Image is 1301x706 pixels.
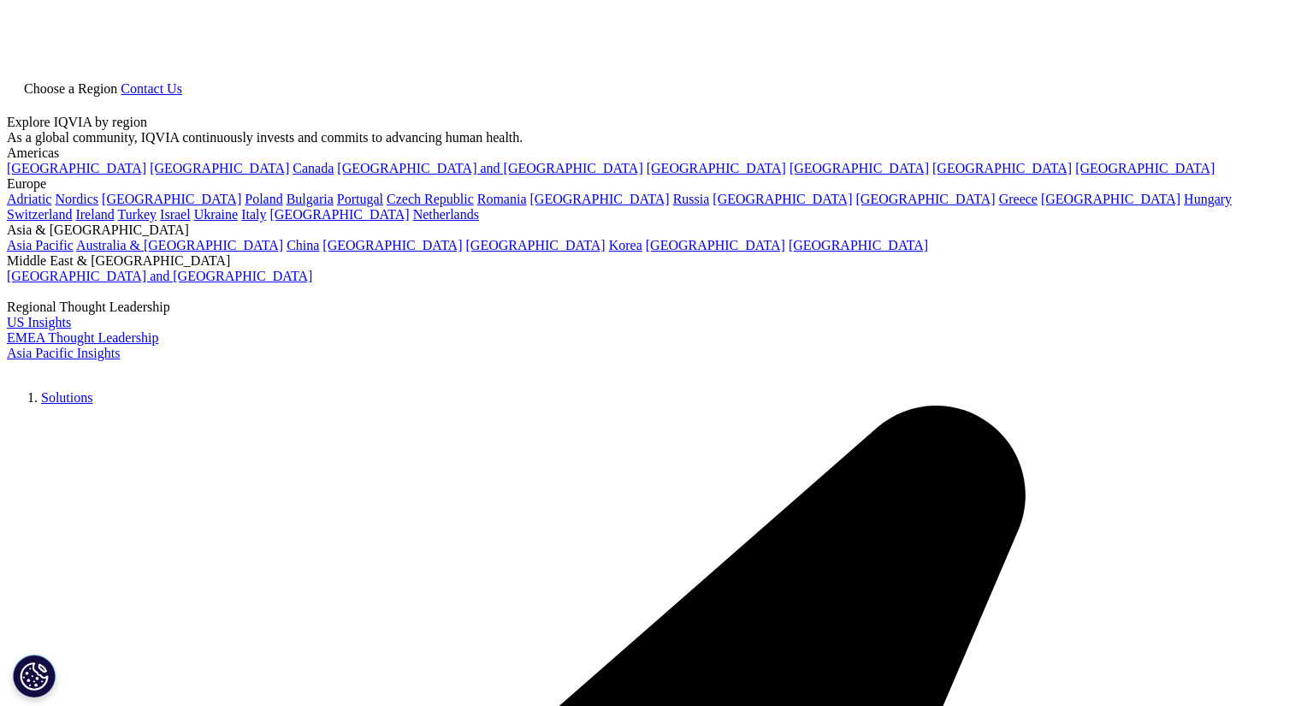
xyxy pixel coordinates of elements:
a: [GEOGRAPHIC_DATA] [269,207,409,222]
a: Australia & [GEOGRAPHIC_DATA] [76,238,283,252]
a: Romania [477,192,527,206]
a: Hungary [1184,192,1232,206]
a: Czech Republic [387,192,474,206]
a: Israel [160,207,191,222]
a: Contact Us [121,81,182,96]
a: [GEOGRAPHIC_DATA] [789,161,929,175]
a: Bulgaria [287,192,334,206]
a: [GEOGRAPHIC_DATA] [466,238,606,252]
a: [GEOGRAPHIC_DATA] [646,238,785,252]
span: Choose a Region [24,81,117,96]
a: Portugal [337,192,383,206]
div: Regional Thought Leadership [7,300,1294,315]
a: Poland [245,192,282,206]
a: [GEOGRAPHIC_DATA] [150,161,289,175]
a: [GEOGRAPHIC_DATA] [1041,192,1180,206]
a: US Insights [7,315,71,329]
a: Solutions [41,390,92,405]
a: Turkey [117,207,157,222]
a: China [287,238,319,252]
a: [GEOGRAPHIC_DATA] [932,161,1072,175]
a: Russia [673,192,710,206]
a: Switzerland [7,207,72,222]
div: Americas [7,145,1294,161]
a: Nordics [55,192,98,206]
a: Italy [241,207,266,222]
div: Europe [7,176,1294,192]
a: [GEOGRAPHIC_DATA] [530,192,670,206]
a: Ukraine [194,207,239,222]
a: Netherlands [413,207,479,222]
a: [GEOGRAPHIC_DATA] [856,192,996,206]
a: Korea [609,238,642,252]
a: [GEOGRAPHIC_DATA] [1075,161,1215,175]
a: EMEA Thought Leadership [7,330,158,345]
div: Explore IQVIA by region [7,115,1294,130]
div: Asia & [GEOGRAPHIC_DATA] [7,222,1294,238]
a: [GEOGRAPHIC_DATA] [713,192,852,206]
a: [GEOGRAPHIC_DATA] [7,161,146,175]
a: Adriatic [7,192,51,206]
a: Canada [293,161,334,175]
a: Asia Pacific [7,238,74,252]
a: Greece [999,192,1038,206]
a: [GEOGRAPHIC_DATA] [789,238,928,252]
button: Cookies Settings [13,655,56,697]
div: Middle East & [GEOGRAPHIC_DATA] [7,253,1294,269]
a: [GEOGRAPHIC_DATA] [647,161,786,175]
div: As a global community, IQVIA continuously invests and commits to advancing human health. [7,130,1294,145]
a: [GEOGRAPHIC_DATA] and [GEOGRAPHIC_DATA] [337,161,642,175]
a: [GEOGRAPHIC_DATA] [322,238,462,252]
a: Asia Pacific Insights [7,346,120,360]
a: [GEOGRAPHIC_DATA] and [GEOGRAPHIC_DATA] [7,269,312,283]
a: Ireland [75,207,114,222]
a: [GEOGRAPHIC_DATA] [102,192,241,206]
